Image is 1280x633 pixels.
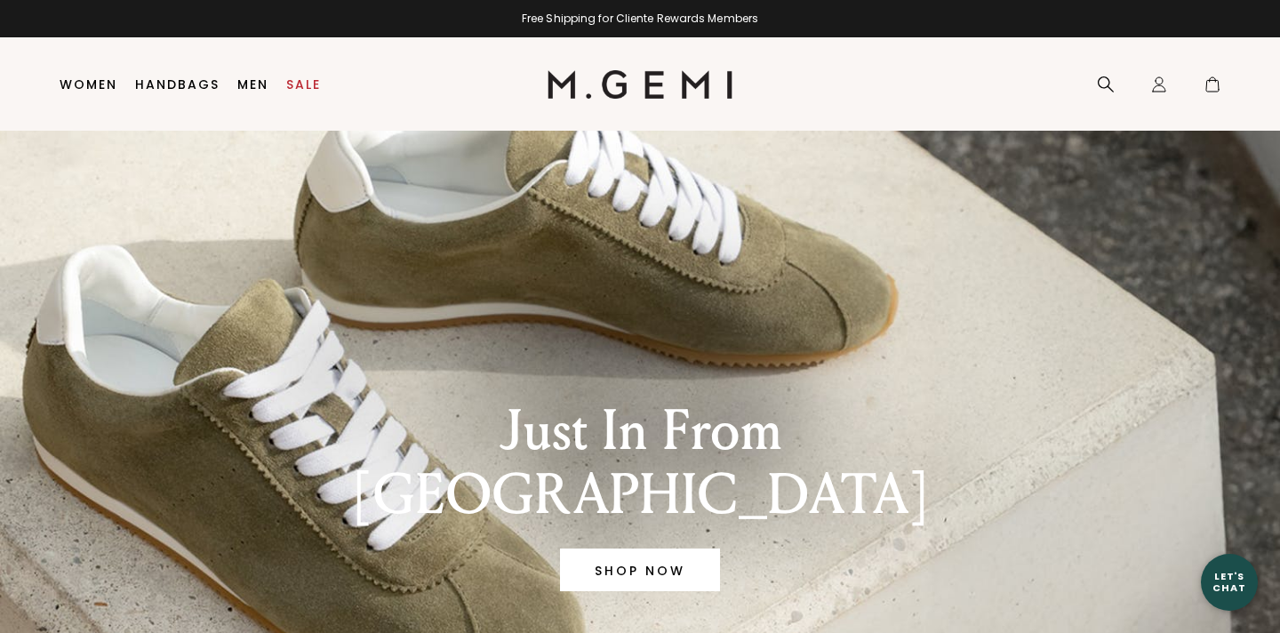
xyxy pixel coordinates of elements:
a: Sale [286,77,321,92]
a: Banner primary button [560,549,720,591]
img: M.Gemi [548,70,733,99]
a: Women [60,77,117,92]
div: Just In From [GEOGRAPHIC_DATA] [332,399,948,527]
a: Handbags [135,77,220,92]
div: Let's Chat [1201,571,1258,593]
a: Men [237,77,268,92]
